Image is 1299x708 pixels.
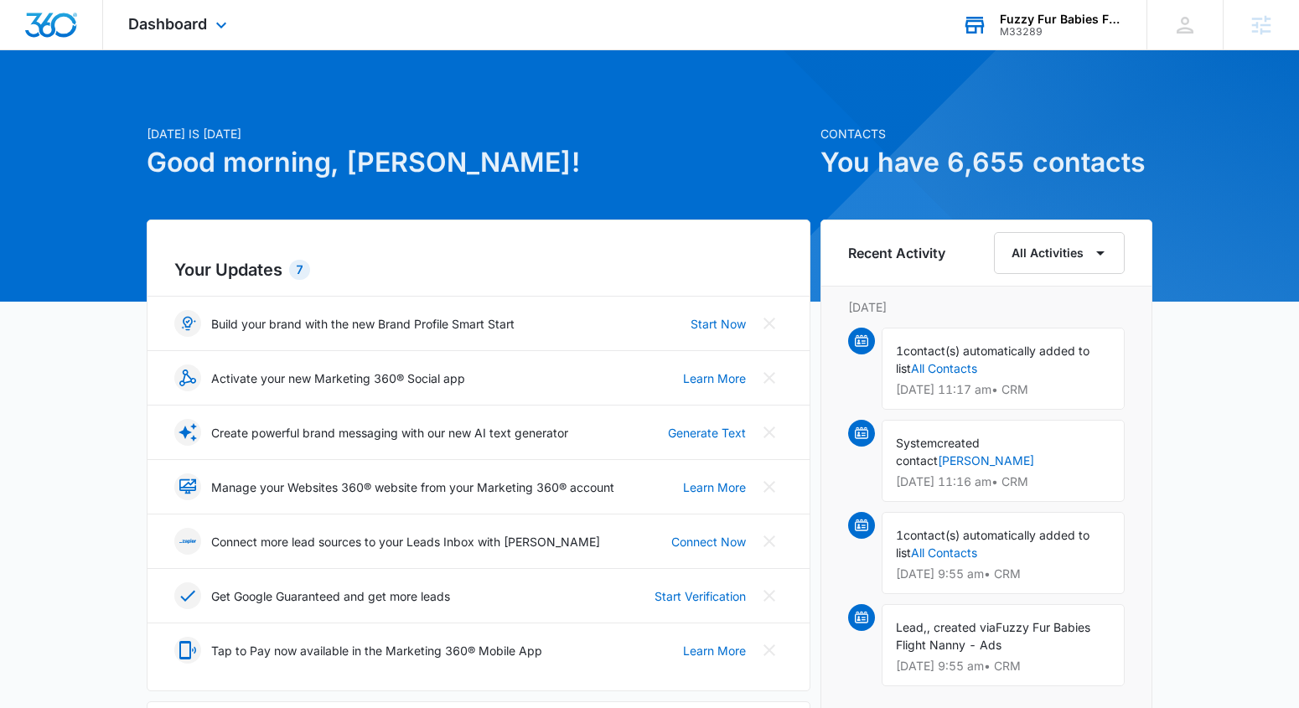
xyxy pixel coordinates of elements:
p: Get Google Guaranteed and get more leads [211,587,450,605]
p: Create powerful brand messaging with our new AI text generator [211,424,568,442]
h2: Your Updates [174,257,783,282]
h1: Good morning, [PERSON_NAME]! [147,142,810,183]
span: Dashboard [128,15,207,33]
a: Connect Now [671,533,746,550]
h1: You have 6,655 contacts [820,142,1152,183]
h6: Recent Activity [848,243,945,263]
a: Learn More [683,642,746,659]
a: Learn More [683,478,746,496]
p: [DATE] 11:17 am • CRM [896,384,1110,395]
p: [DATE] 9:55 am • CRM [896,660,1110,672]
span: 1 [896,344,903,358]
p: [DATE] 9:55 am • CRM [896,568,1110,580]
div: account name [1000,13,1122,26]
p: Contacts [820,125,1152,142]
p: [DATE] is [DATE] [147,125,810,142]
span: , created via [927,620,996,634]
button: Close [756,310,783,337]
p: Connect more lead sources to your Leads Inbox with [PERSON_NAME] [211,533,600,550]
span: contact(s) automatically added to list [896,344,1089,375]
a: Start Now [691,315,746,333]
p: [DATE] 11:16 am • CRM [896,476,1110,488]
span: System [896,436,937,450]
a: [PERSON_NAME] [938,453,1034,468]
p: [DATE] [848,298,1125,316]
p: Manage your Websites 360® website from your Marketing 360® account [211,478,614,496]
a: All Contacts [911,545,977,560]
button: Close [756,637,783,664]
span: 1 [896,528,903,542]
span: Lead, [896,620,927,634]
div: 7 [289,260,310,280]
p: Build your brand with the new Brand Profile Smart Start [211,315,515,333]
p: Activate your new Marketing 360® Social app [211,370,465,387]
button: Close [756,582,783,609]
a: Generate Text [668,424,746,442]
button: Close [756,528,783,555]
a: Learn More [683,370,746,387]
button: Close [756,419,783,446]
a: All Contacts [911,361,977,375]
div: account id [1000,26,1122,38]
a: Start Verification [655,587,746,605]
button: Close [756,364,783,391]
p: Tap to Pay now available in the Marketing 360® Mobile App [211,642,542,659]
button: Close [756,473,783,500]
span: created contact [896,436,980,468]
button: All Activities [994,232,1125,274]
span: contact(s) automatically added to list [896,528,1089,560]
